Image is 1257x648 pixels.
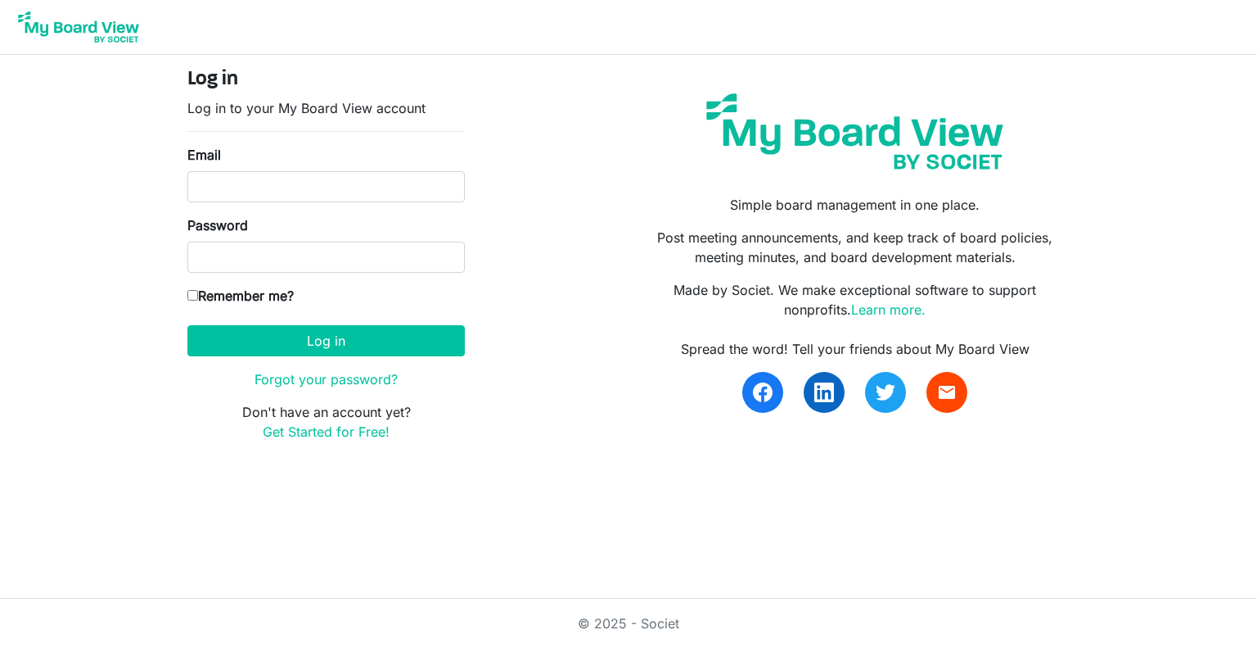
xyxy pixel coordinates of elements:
[641,228,1070,267] p: Post meeting announcements, and keep track of board policies, meeting minutes, and board developm...
[187,290,198,301] input: Remember me?
[13,7,144,48] img: My Board View Logo
[926,372,967,413] a: email
[187,98,465,118] p: Log in to your My Board View account
[187,325,465,356] button: Log in
[187,215,248,235] label: Password
[694,81,1016,182] img: my-board-view-societ.svg
[937,383,957,402] span: email
[263,424,390,440] a: Get Started for Free!
[578,615,679,632] a: © 2025 - Societ
[753,383,773,402] img: facebook.svg
[187,68,465,92] h4: Log in
[641,195,1070,215] p: Simple board management in one place.
[814,383,834,402] img: linkedin.svg
[876,383,895,402] img: twitter.svg
[255,371,398,387] a: Forgot your password?
[187,145,221,165] label: Email
[187,286,294,306] label: Remember me?
[187,402,465,442] p: Don't have an account yet?
[641,339,1070,359] div: Spread the word! Tell your friends about My Board View
[641,280,1070,319] p: Made by Societ. We make exceptional software to support nonprofits.
[851,301,926,318] a: Learn more.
